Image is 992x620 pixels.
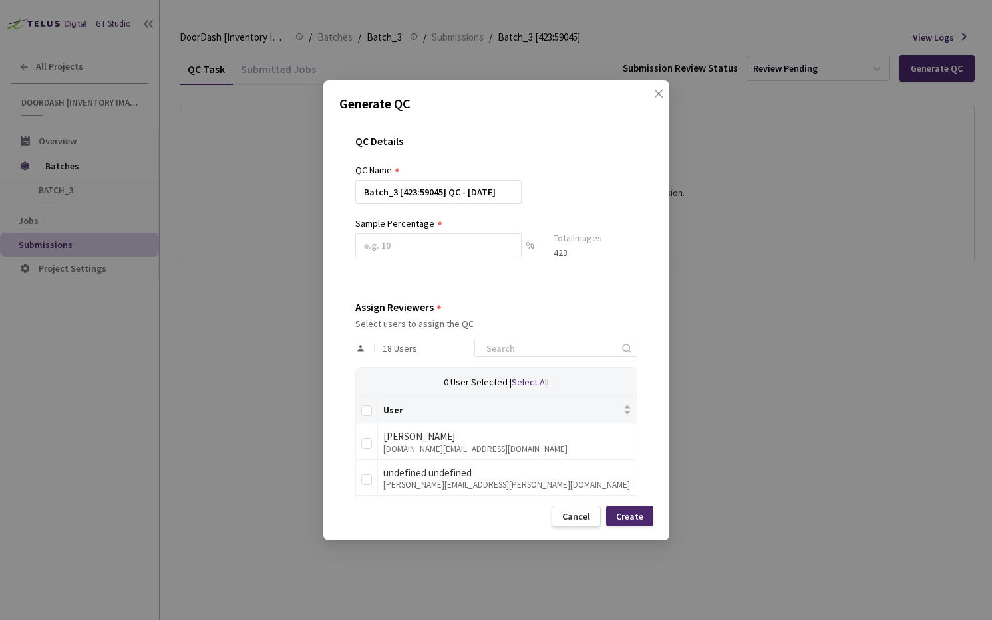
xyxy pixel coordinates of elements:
div: QC Details [355,135,637,163]
div: 423 [554,245,602,260]
div: undefined undefined [383,465,631,480]
input: Search [478,340,620,356]
div: Cancel [562,511,590,522]
div: Select users to assign the QC [355,318,637,329]
div: Total Images [554,231,602,245]
th: User [378,397,637,423]
p: Generate QC [339,94,653,114]
span: 18 Users [383,343,417,354]
div: [DOMAIN_NAME][EMAIL_ADDRESS][DOMAIN_NAME] [383,444,631,453]
div: Assign Reviewers [355,301,434,313]
div: QC Name [355,163,392,177]
button: Close [640,88,661,110]
span: Select All [512,376,549,388]
span: User [383,404,621,415]
div: % [522,233,539,269]
div: Create [616,510,643,521]
span: 0 User Selected | [444,376,512,388]
div: [PERSON_NAME] [383,429,631,445]
div: [PERSON_NAME][EMAIL_ADDRESS][PERSON_NAME][DOMAIN_NAME] [383,480,631,490]
input: e.g. 10 [355,233,522,257]
div: Sample Percentage [355,216,434,231]
span: close [653,88,664,126]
